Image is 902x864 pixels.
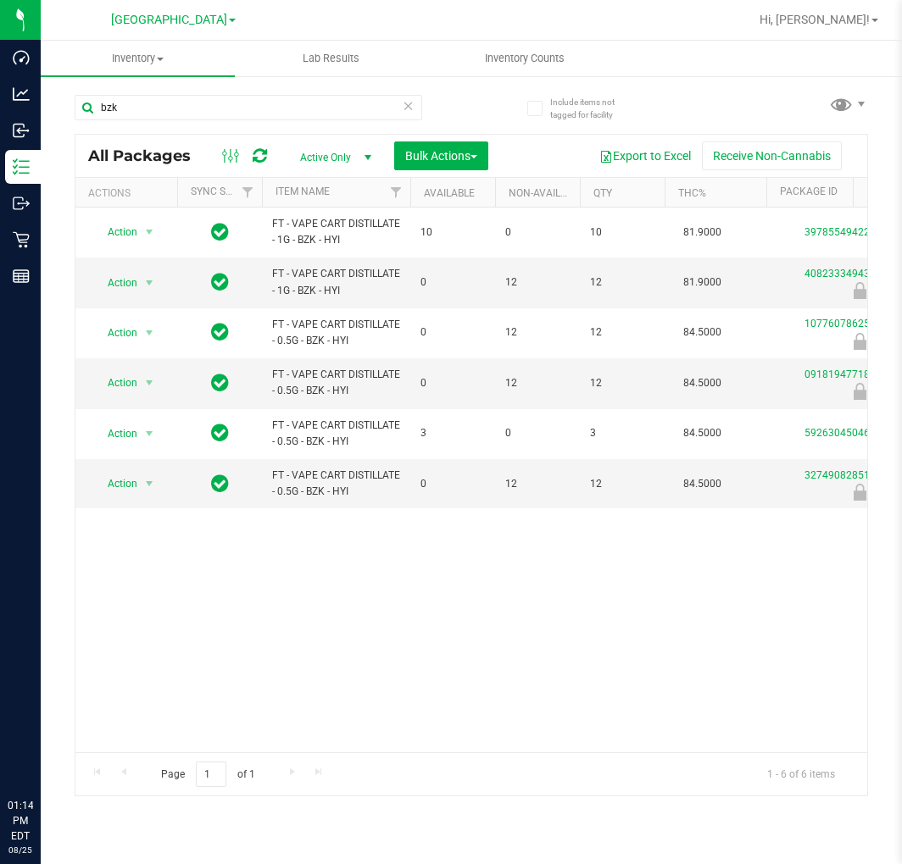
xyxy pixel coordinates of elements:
[272,367,400,399] span: FT - VAPE CART DISTILLATE - 0.5G - BZK - HYI
[590,224,654,241] span: 10
[139,472,160,496] span: select
[382,178,410,207] a: Filter
[675,421,730,446] span: 84.5000
[805,268,899,280] a: 4082333494300688
[403,95,415,117] span: Clear
[211,371,229,395] span: In Sync
[111,13,227,27] span: [GEOGRAPHIC_DATA]
[272,418,400,450] span: FT - VAPE CART DISTILLATE - 0.5G - BZK - HYI
[590,274,654,291] span: 12
[805,427,899,439] a: 5926304504686446
[272,266,400,298] span: FT - VAPE CART DISTILLATE - 1G - BZK - HYI
[420,476,485,492] span: 0
[276,186,330,197] a: Item Name
[805,318,899,330] a: 1077607862520926
[235,41,429,76] a: Lab Results
[92,422,138,446] span: Action
[675,472,730,496] span: 84.5000
[272,468,400,500] span: FT - VAPE CART DISTILLATE - 0.5G - BZK - HYI
[505,224,570,241] span: 0
[805,226,899,238] a: 3978554942210661
[590,425,654,441] span: 3
[760,13,870,26] span: Hi, [PERSON_NAME]!
[92,321,138,345] span: Action
[139,220,160,244] span: select
[420,425,485,441] span: 3
[196,762,226,788] input: 1
[211,220,229,244] span: In Sync
[675,371,730,396] span: 84.5000
[405,149,477,163] span: Bulk Actions
[462,51,587,66] span: Inventory Counts
[92,271,138,295] span: Action
[92,371,138,395] span: Action
[88,187,170,199] div: Actions
[588,141,702,170] button: Export to Excel
[590,324,654,341] span: 12
[505,274,570,291] span: 12
[234,178,262,207] a: Filter
[590,476,654,492] span: 12
[420,274,485,291] span: 0
[505,425,570,441] span: 0
[428,41,622,76] a: Inventory Counts
[139,321,160,345] span: select
[420,224,485,241] span: 10
[88,147,208,165] span: All Packages
[211,320,229,344] span: In Sync
[509,187,584,199] a: Non-Available
[780,186,838,197] a: Package ID
[13,195,30,212] inline-svg: Outbound
[41,51,235,66] span: Inventory
[41,41,235,76] a: Inventory
[92,472,138,496] span: Action
[394,141,488,170] button: Bulk Actions
[505,375,570,391] span: 12
[805,469,899,481] a: 3274908285119584
[675,270,730,295] span: 81.9000
[75,95,422,120] input: Search Package ID, Item Name, SKU, Lot or Part Number...
[8,844,33,856] p: 08/25
[13,158,30,175] inline-svg: Inventory
[593,187,612,199] a: Qty
[92,220,138,244] span: Action
[13,122,30,139] inline-svg: Inbound
[8,798,33,844] p: 01:14 PM EDT
[420,375,485,391] span: 0
[702,141,842,170] button: Receive Non-Cannabis
[211,270,229,294] span: In Sync
[424,187,475,199] a: Available
[505,476,570,492] span: 12
[505,324,570,341] span: 12
[139,271,160,295] span: select
[211,421,229,445] span: In Sync
[280,51,382,66] span: Lab Results
[675,320,730,345] span: 84.5000
[272,317,400,349] span: FT - VAPE CART DISTILLATE - 0.5G - BZK - HYI
[678,187,706,199] a: THC%
[139,422,160,446] span: select
[13,268,30,285] inline-svg: Reports
[420,324,485,341] span: 0
[590,375,654,391] span: 12
[17,728,68,779] iframe: Resource center
[191,186,256,197] a: Sync Status
[272,216,400,248] span: FT - VAPE CART DISTILLATE - 1G - BZK - HYI
[754,762,849,787] span: 1 - 6 of 6 items
[805,368,899,380] a: 0918194771844959
[550,96,635,121] span: Include items not tagged for facility
[147,762,269,788] span: Page of 1
[13,231,30,248] inline-svg: Retail
[675,220,730,245] span: 81.9000
[139,371,160,395] span: select
[13,86,30,102] inline-svg: Analytics
[211,472,229,496] span: In Sync
[13,49,30,66] inline-svg: Dashboard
